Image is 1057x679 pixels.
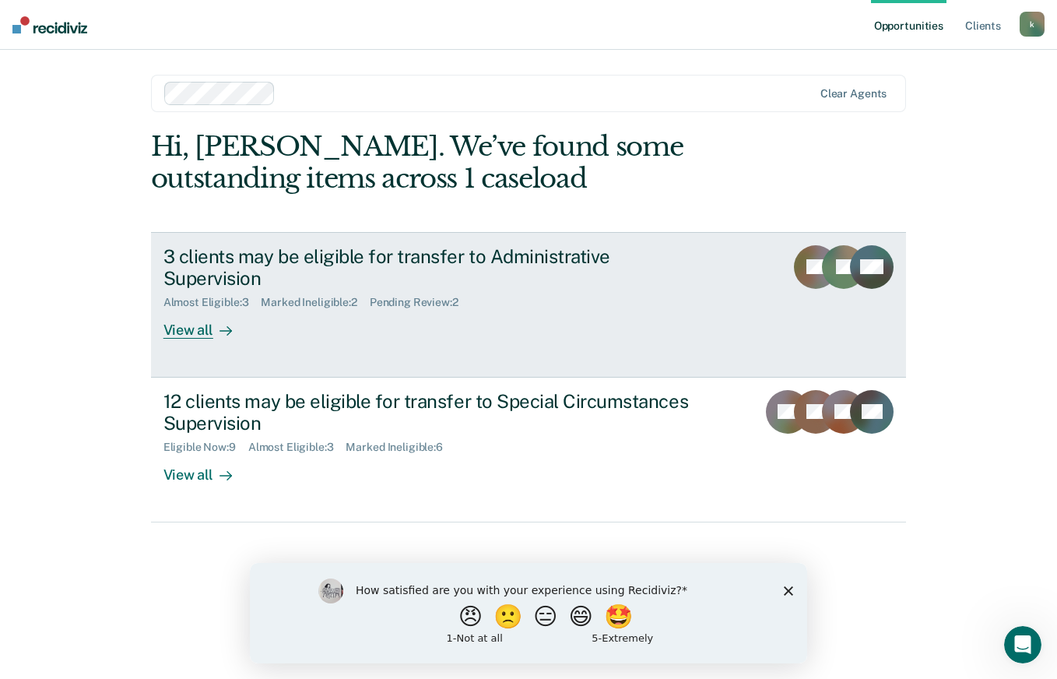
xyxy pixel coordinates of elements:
div: 3 clients may be eligible for transfer to Administrative Supervision [163,245,710,290]
div: Almost Eligible : 3 [248,441,346,454]
iframe: Intercom live chat [1004,626,1041,663]
img: Recidiviz [12,16,87,33]
div: Pending Review : 2 [370,296,471,309]
div: Almost Eligible : 3 [163,296,262,309]
div: Marked Ineligible : 6 [346,441,455,454]
div: View all [163,309,251,339]
div: View all [163,454,251,484]
iframe: Survey by Kim from Recidiviz [250,563,807,663]
a: 3 clients may be eligible for transfer to Administrative SupervisionAlmost Eligible:3Marked Ineli... [151,232,907,378]
button: k [1020,12,1045,37]
div: Marked Ineligible : 2 [261,296,369,309]
div: 12 clients may be eligible for transfer to Special Circumstances Supervision [163,390,710,435]
div: Hi, [PERSON_NAME]. We’ve found some outstanding items across 1 caseload [151,131,755,195]
a: 12 clients may be eligible for transfer to Special Circumstances SupervisionEligible Now:9Almost ... [151,378,907,522]
div: Eligible Now : 9 [163,441,248,454]
div: Clear agents [820,87,887,100]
